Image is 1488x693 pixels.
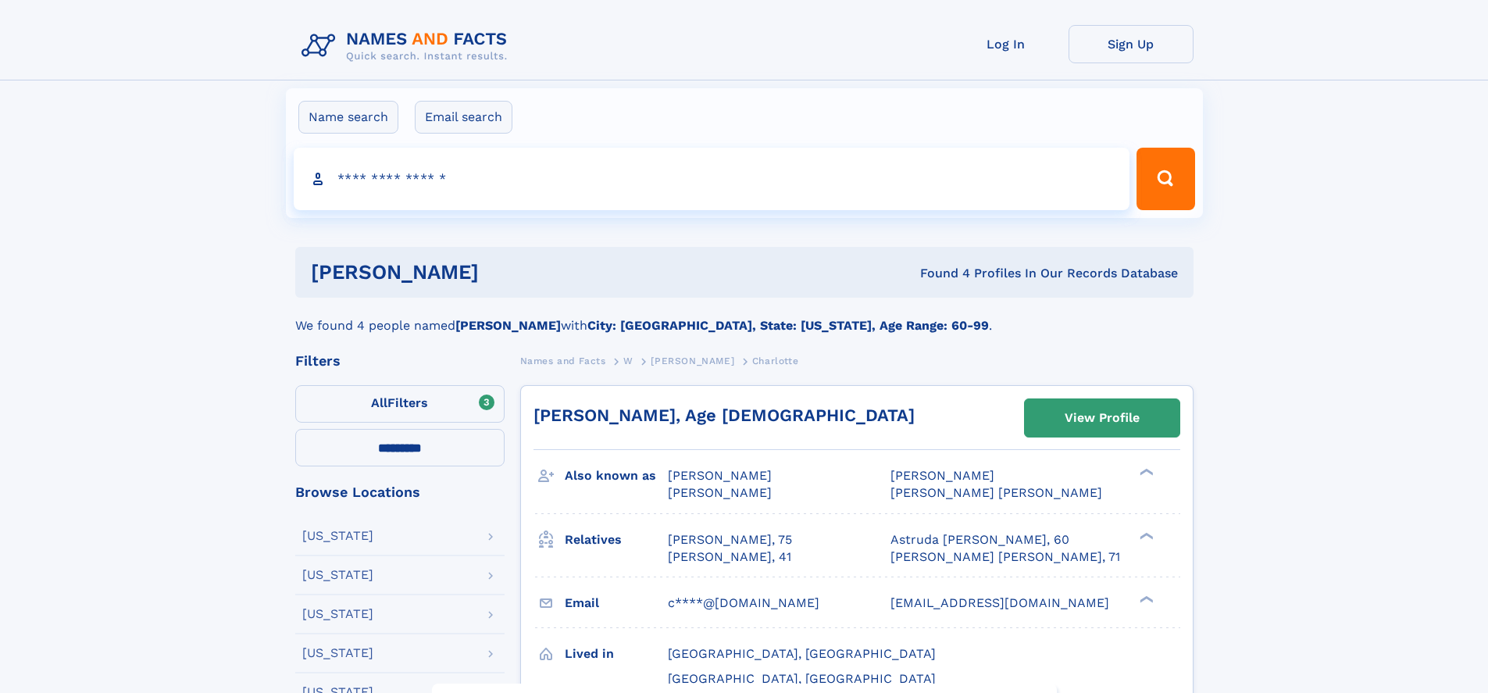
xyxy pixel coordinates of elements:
div: We found 4 people named with . [295,298,1194,335]
div: [US_STATE] [302,608,373,620]
span: [PERSON_NAME] [890,468,994,483]
div: View Profile [1065,400,1140,436]
div: [US_STATE] [302,530,373,542]
span: [GEOGRAPHIC_DATA], [GEOGRAPHIC_DATA] [668,671,936,686]
a: [PERSON_NAME], 41 [668,548,791,566]
a: W [623,351,633,370]
a: Names and Facts [520,351,606,370]
h3: Email [565,590,668,616]
span: [GEOGRAPHIC_DATA], [GEOGRAPHIC_DATA] [668,646,936,661]
span: W [623,355,633,366]
h3: Lived in [565,641,668,667]
img: Logo Names and Facts [295,25,520,67]
label: Filters [295,385,505,423]
a: [PERSON_NAME], Age [DEMOGRAPHIC_DATA] [533,405,915,425]
div: Filters [295,354,505,368]
a: Sign Up [1069,25,1194,63]
button: Search Button [1137,148,1194,210]
label: Email search [415,101,512,134]
div: ❯ [1136,594,1154,604]
a: [PERSON_NAME] [651,351,734,370]
span: Charlotte [752,355,798,366]
div: Found 4 Profiles In Our Records Database [699,265,1178,282]
h1: [PERSON_NAME] [311,263,700,282]
span: All [371,395,387,410]
span: [PERSON_NAME] [651,355,734,366]
a: Astruda [PERSON_NAME], 60 [890,531,1069,548]
a: View Profile [1025,399,1179,437]
a: Log In [944,25,1069,63]
span: [PERSON_NAME] [668,468,772,483]
h3: Also known as [565,463,668,489]
span: [PERSON_NAME] [668,485,772,500]
label: Name search [298,101,398,134]
h3: Relatives [565,527,668,553]
b: [PERSON_NAME] [455,318,561,333]
div: [US_STATE] [302,647,373,659]
div: ❯ [1136,467,1154,477]
input: search input [294,148,1130,210]
b: City: [GEOGRAPHIC_DATA], State: [US_STATE], Age Range: 60-99 [587,318,989,333]
div: [US_STATE] [302,569,373,581]
span: [EMAIL_ADDRESS][DOMAIN_NAME] [890,595,1109,610]
a: [PERSON_NAME] [PERSON_NAME], 71 [890,548,1120,566]
div: ❯ [1136,530,1154,541]
a: [PERSON_NAME], 75 [668,531,792,548]
div: Browse Locations [295,485,505,499]
span: [PERSON_NAME] [PERSON_NAME] [890,485,1102,500]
